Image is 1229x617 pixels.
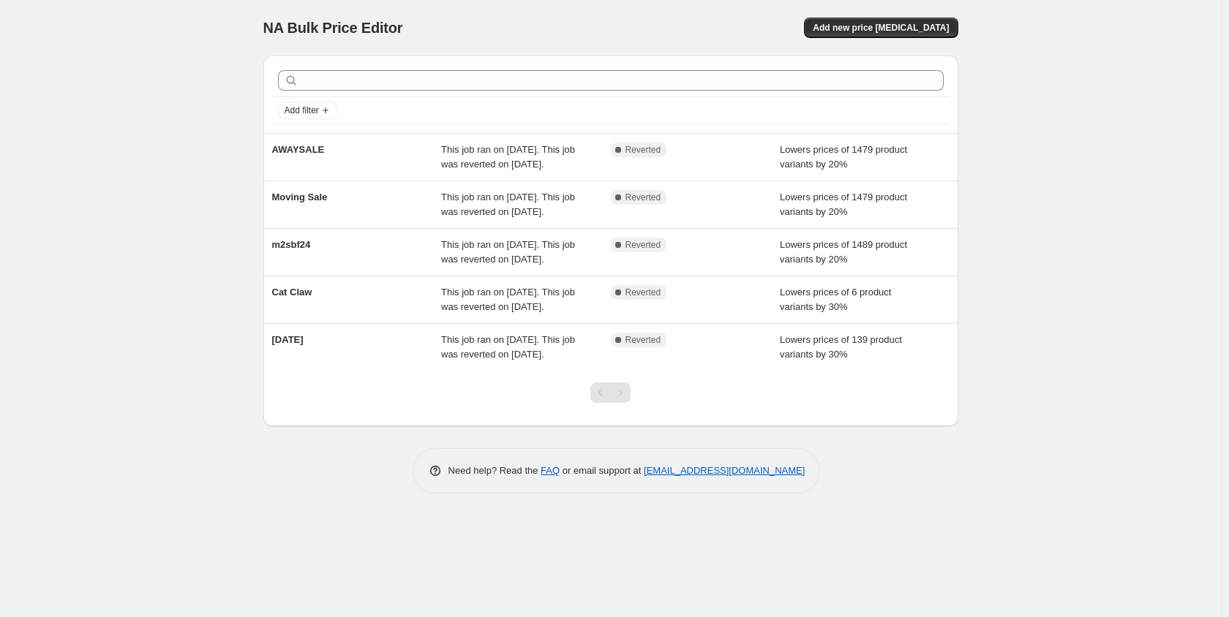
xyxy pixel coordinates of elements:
span: Reverted [625,192,661,203]
span: Reverted [625,144,661,156]
button: Add new price [MEDICAL_DATA] [804,18,958,38]
span: Moving Sale [272,192,328,202]
a: FAQ [541,465,560,476]
span: Lowers prices of 139 product variants by 30% [780,334,902,360]
span: Lowers prices of 6 product variants by 30% [780,287,891,312]
span: Lowers prices of 1489 product variants by 20% [780,239,907,265]
span: Cat Claw [272,287,312,298]
span: This job ran on [DATE]. This job was reverted on [DATE]. [441,334,575,360]
span: Reverted [625,334,661,346]
span: Reverted [625,239,661,251]
span: This job ran on [DATE]. This job was reverted on [DATE]. [441,287,575,312]
span: Need help? Read the [448,465,541,476]
span: or email support at [560,465,644,476]
span: This job ran on [DATE]. This job was reverted on [DATE]. [441,144,575,170]
span: [DATE] [272,334,304,345]
span: Add new price [MEDICAL_DATA] [813,22,949,34]
span: NA Bulk Price Editor [263,20,403,36]
span: This job ran on [DATE]. This job was reverted on [DATE]. [441,192,575,217]
span: AWAYSALE [272,144,325,155]
span: Reverted [625,287,661,298]
nav: Pagination [590,382,631,403]
span: m2sbf24 [272,239,311,250]
span: Add filter [285,105,319,116]
span: Lowers prices of 1479 product variants by 20% [780,144,907,170]
button: Add filter [278,102,337,119]
span: Lowers prices of 1479 product variants by 20% [780,192,907,217]
span: This job ran on [DATE]. This job was reverted on [DATE]. [441,239,575,265]
a: [EMAIL_ADDRESS][DOMAIN_NAME] [644,465,805,476]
